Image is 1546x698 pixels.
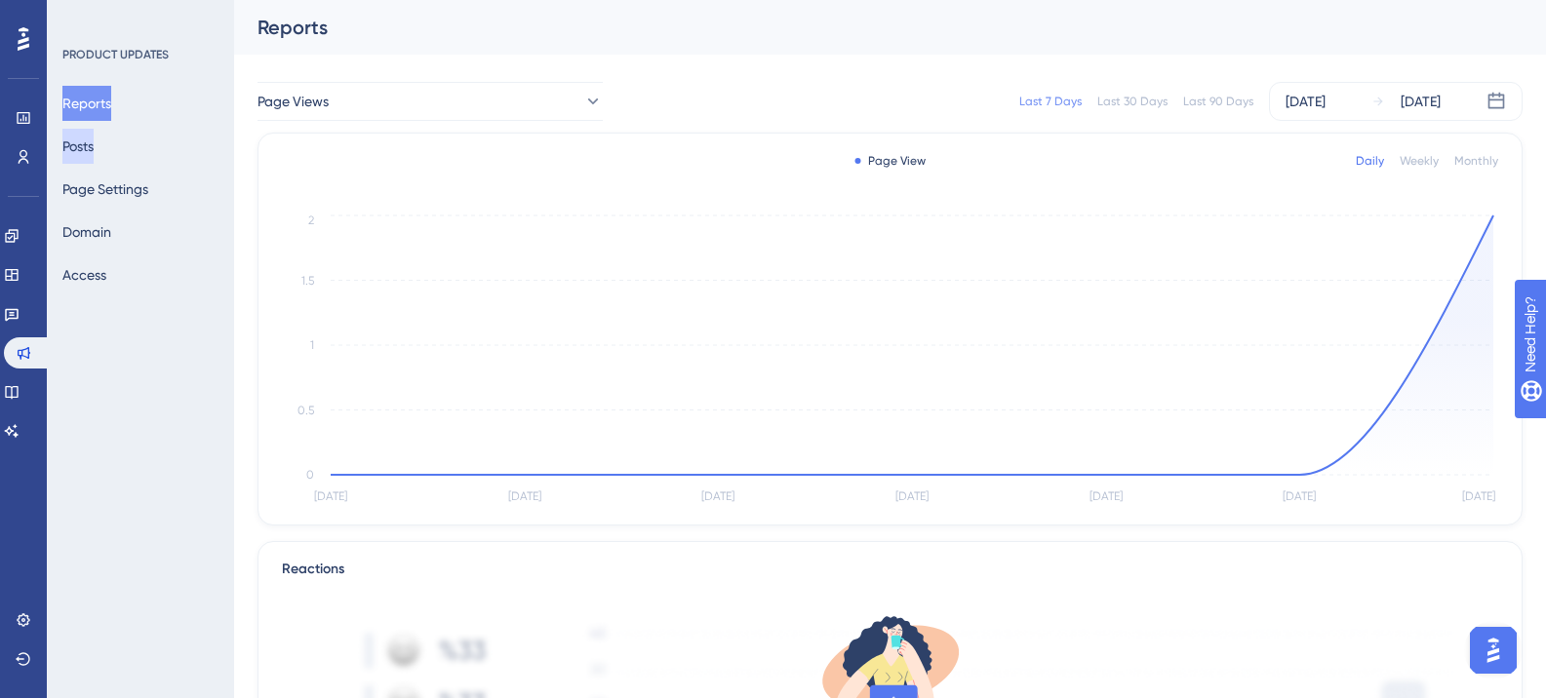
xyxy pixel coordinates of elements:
div: Weekly [1400,153,1439,169]
tspan: [DATE] [1283,489,1316,503]
div: PRODUCT UPDATES [62,47,169,62]
button: Access [62,257,106,292]
div: Page View [854,153,926,169]
div: Reactions [282,558,1498,581]
tspan: 1.5 [301,274,314,288]
button: Domain [62,214,111,250]
tspan: 0 [306,468,314,482]
tspan: [DATE] [1090,489,1123,503]
tspan: [DATE] [895,489,929,503]
div: Last 90 Days [1183,94,1253,109]
button: Page Settings [62,172,148,207]
div: Last 30 Days [1097,94,1168,109]
div: [DATE] [1401,90,1441,113]
span: Need Help? [46,5,122,28]
div: [DATE] [1286,90,1326,113]
tspan: 0.5 [297,404,314,417]
div: Last 7 Days [1019,94,1082,109]
tspan: [DATE] [701,489,734,503]
iframe: UserGuiding AI Assistant Launcher [1464,621,1523,679]
tspan: [DATE] [508,489,541,503]
tspan: [DATE] [314,489,347,503]
tspan: 2 [308,213,314,227]
button: Reports [62,86,111,121]
div: Monthly [1454,153,1498,169]
button: Posts [62,129,94,164]
div: Daily [1356,153,1384,169]
div: Reports [258,14,1474,41]
button: Page Views [258,82,603,121]
span: Page Views [258,90,329,113]
tspan: 1 [310,338,314,352]
tspan: [DATE] [1462,489,1495,503]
